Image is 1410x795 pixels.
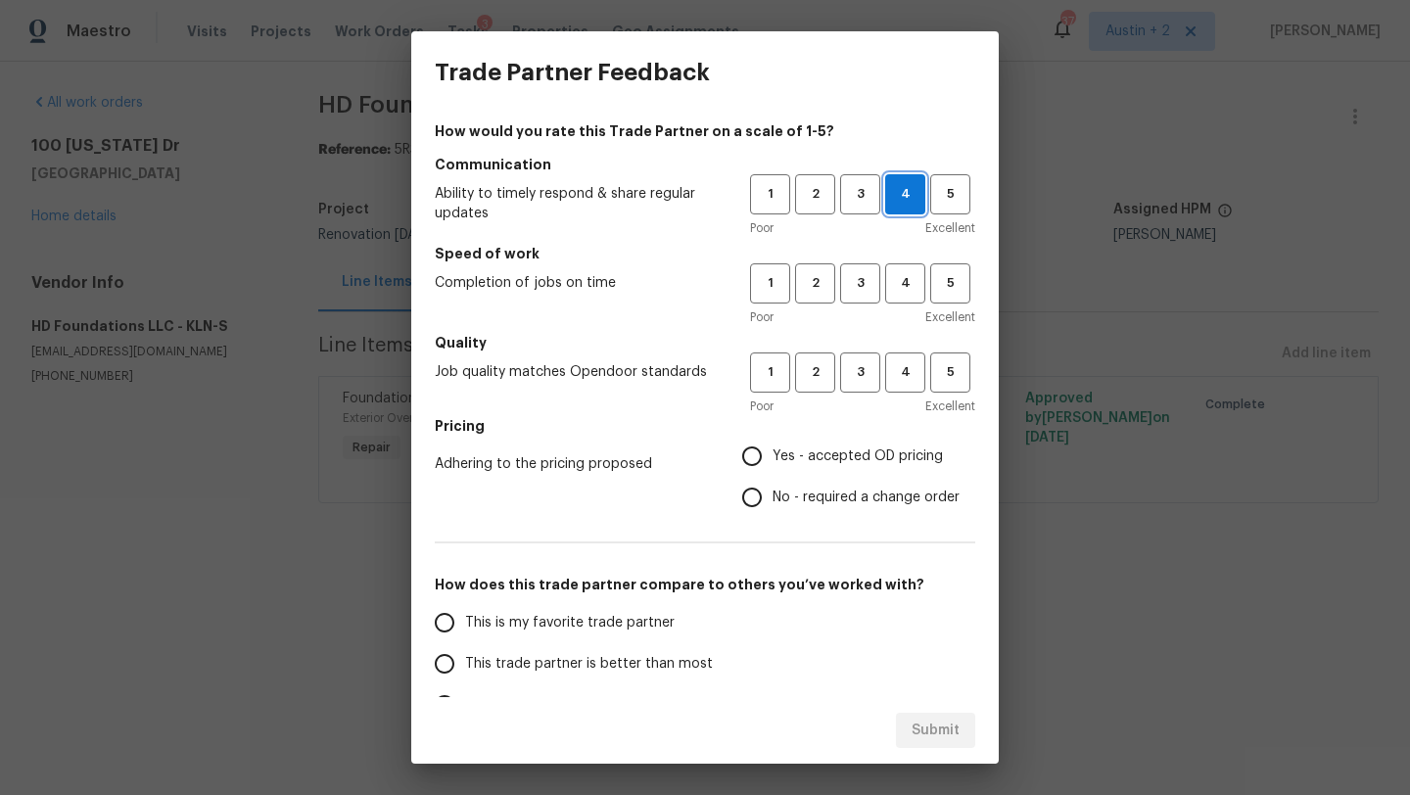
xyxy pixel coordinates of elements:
[435,416,975,436] h5: Pricing
[752,272,788,295] span: 1
[932,183,968,206] span: 5
[750,352,790,393] button: 1
[773,446,943,467] span: Yes - accepted OD pricing
[842,183,878,206] span: 3
[435,184,719,223] span: Ability to timely respond & share regular updates
[465,613,675,633] span: This is my favorite trade partner
[795,352,835,393] button: 2
[930,263,970,304] button: 5
[842,361,878,384] span: 3
[930,174,970,214] button: 5
[435,59,710,86] h3: Trade Partner Feedback
[797,361,833,384] span: 2
[887,272,923,295] span: 4
[435,362,719,382] span: Job quality matches Opendoor standards
[435,155,975,174] h5: Communication
[932,272,968,295] span: 5
[925,397,975,416] span: Excellent
[930,352,970,393] button: 5
[465,654,713,675] span: This trade partner is better than most
[742,436,975,518] div: Pricing
[773,488,960,508] span: No - required a change order
[435,121,975,141] h4: How would you rate this Trade Partner on a scale of 1-5?
[750,307,774,327] span: Poor
[925,307,975,327] span: Excellent
[752,183,788,206] span: 1
[435,454,711,474] span: Adhering to the pricing proposed
[840,352,880,393] button: 3
[840,263,880,304] button: 3
[797,272,833,295] span: 2
[840,174,880,214] button: 3
[435,273,719,293] span: Completion of jobs on time
[795,174,835,214] button: 2
[795,263,835,304] button: 2
[885,174,925,214] button: 4
[750,174,790,214] button: 1
[887,361,923,384] span: 4
[435,333,975,352] h5: Quality
[435,575,975,594] h5: How does this trade partner compare to others you’ve worked with?
[842,272,878,295] span: 3
[752,361,788,384] span: 1
[435,244,975,263] h5: Speed of work
[885,352,925,393] button: 4
[885,263,925,304] button: 4
[925,218,975,238] span: Excellent
[750,397,774,416] span: Poor
[932,361,968,384] span: 5
[465,695,719,716] span: This trade partner is par for the course
[797,183,833,206] span: 2
[750,218,774,238] span: Poor
[886,183,924,206] span: 4
[750,263,790,304] button: 1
